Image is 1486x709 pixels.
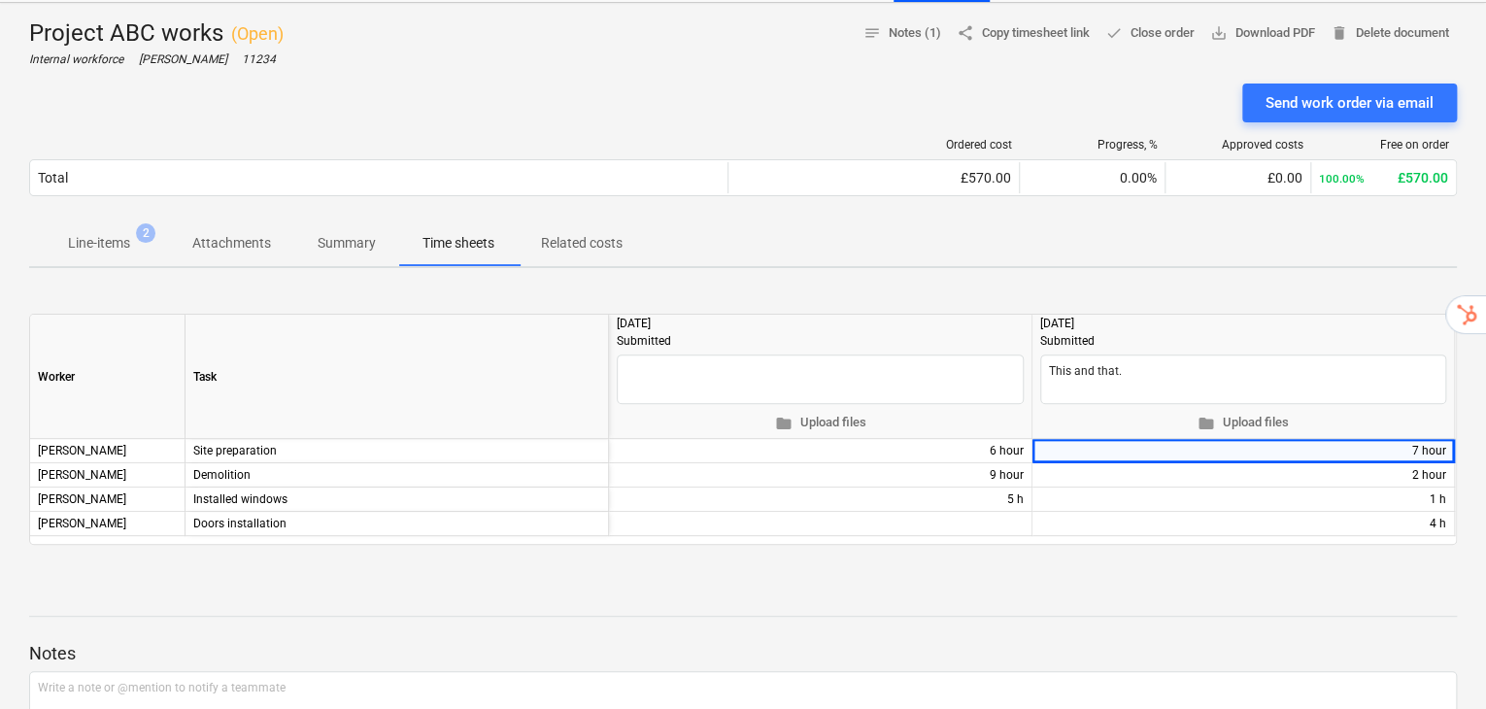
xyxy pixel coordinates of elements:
div: Total [38,170,68,186]
button: Upload files [617,408,1024,438]
p: Attachments [192,233,271,253]
div: [PERSON_NAME] [30,463,186,488]
div: Ordered cost [736,138,1012,152]
div: 7 hour [1412,439,1446,463]
p: Line-items [68,233,130,253]
div: Installed windows [186,488,609,512]
span: share [957,24,974,42]
p: ( Open ) [231,22,284,46]
button: Download PDF [1202,18,1323,49]
button: Close order [1098,18,1202,49]
div: 1 h [1430,488,1446,512]
div: [DATE] Submitted [617,315,1024,351]
p: 11234 [242,51,284,68]
span: Close order [1105,22,1195,45]
span: Upload files [1048,412,1438,434]
div: £570.00 [1319,170,1448,186]
span: Copy timesheet link [957,22,1090,45]
p: Time sheets [422,233,494,253]
button: Notes (1) [856,18,949,49]
div: £570.00 [736,170,1011,186]
span: 0.00% [1120,170,1157,186]
div: [DATE] Submitted [1040,315,1446,351]
div: 6 hour [990,439,1024,463]
span: folder [775,415,793,432]
span: delete [1331,24,1348,42]
p: Notes [29,642,1457,665]
div: Send work order via email [1266,90,1434,116]
div: 4 h [1430,512,1446,536]
span: Delete document [1331,22,1449,45]
span: Upload files [625,412,1016,434]
span: save_alt [1210,24,1228,42]
div: £0.00 [1173,170,1302,186]
div: 5 h [1007,488,1024,512]
span: done [1105,24,1123,42]
button: Upload files [1040,408,1446,438]
div: Demolition [186,463,609,488]
div: Free on order [1319,138,1449,152]
span: Notes (1) [863,22,941,45]
div: Site preparation [186,439,609,463]
span: folder [1198,415,1215,432]
div: [PERSON_NAME] [30,488,186,512]
div: 2 hour [1412,463,1446,488]
div: Doors installation [186,512,609,536]
div: Worker [30,315,186,439]
button: Send work order via email [1242,84,1457,122]
div: [PERSON_NAME] [30,439,186,463]
p: [PERSON_NAME] [139,51,235,68]
textarea: This and that. [1040,354,1446,405]
div: [PERSON_NAME] [30,512,186,536]
p: Summary [318,233,376,253]
span: Download PDF [1210,22,1315,45]
div: Approved costs [1173,138,1303,152]
div: Task [186,315,609,439]
button: Delete document [1323,18,1457,49]
button: Copy timesheet link [949,18,1098,49]
span: 2 [136,223,155,243]
div: Progress, % [1028,138,1158,152]
div: Project ABC works [29,18,284,50]
p: Internal workforce [29,51,131,68]
p: Related costs [541,233,623,253]
div: 9 hour [990,463,1024,488]
span: notes [863,24,881,42]
small: 100.00% [1319,172,1365,186]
